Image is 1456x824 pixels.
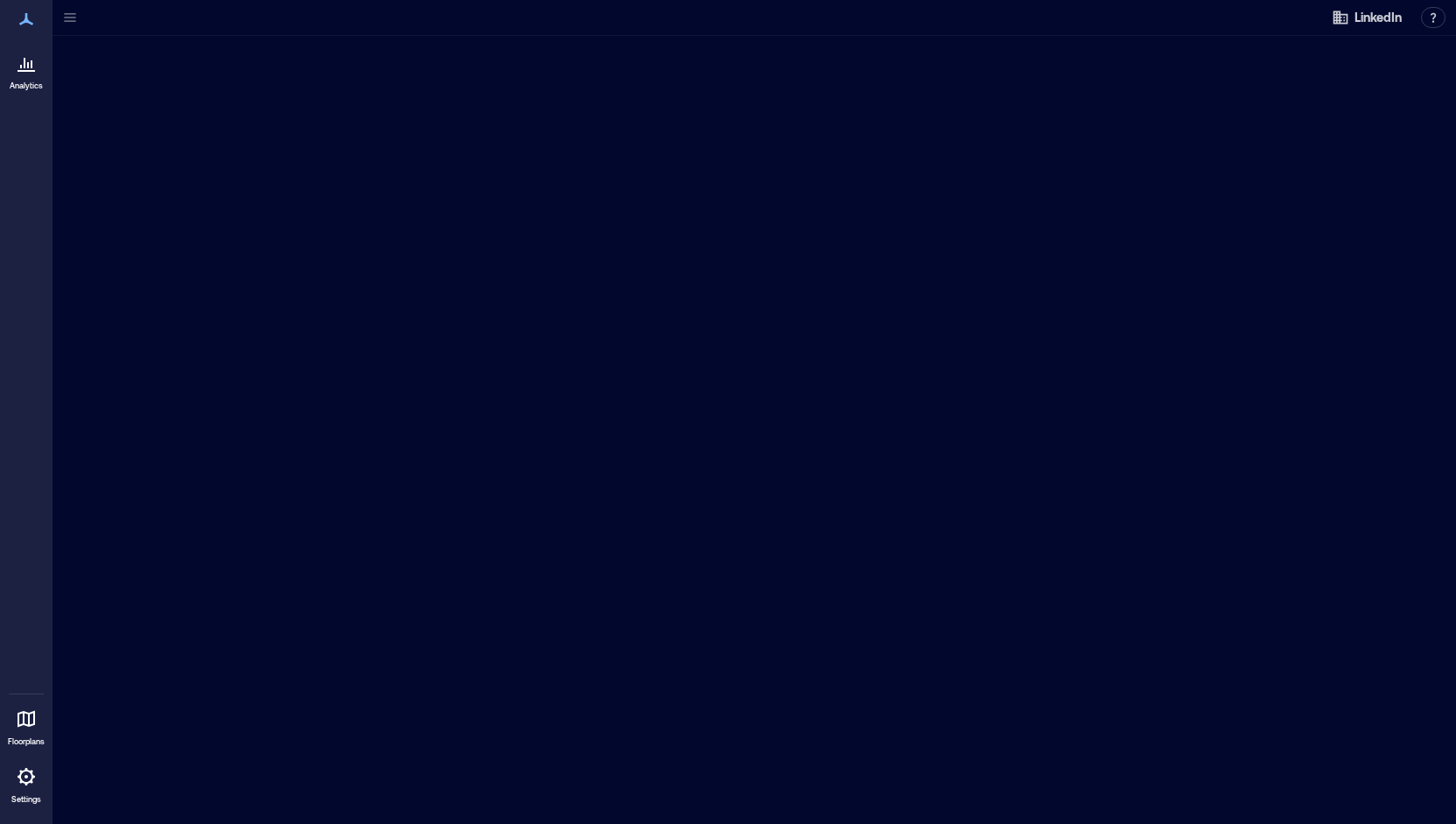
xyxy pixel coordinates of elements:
span: LinkedIn [1354,9,1402,26]
p: Settings [11,794,41,805]
a: Floorplans [3,698,50,752]
p: Analytics [10,81,43,91]
p: Floorplans [8,736,45,747]
a: Settings [5,756,47,810]
button: LinkedIn [1326,4,1407,32]
a: Analytics [4,42,48,96]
